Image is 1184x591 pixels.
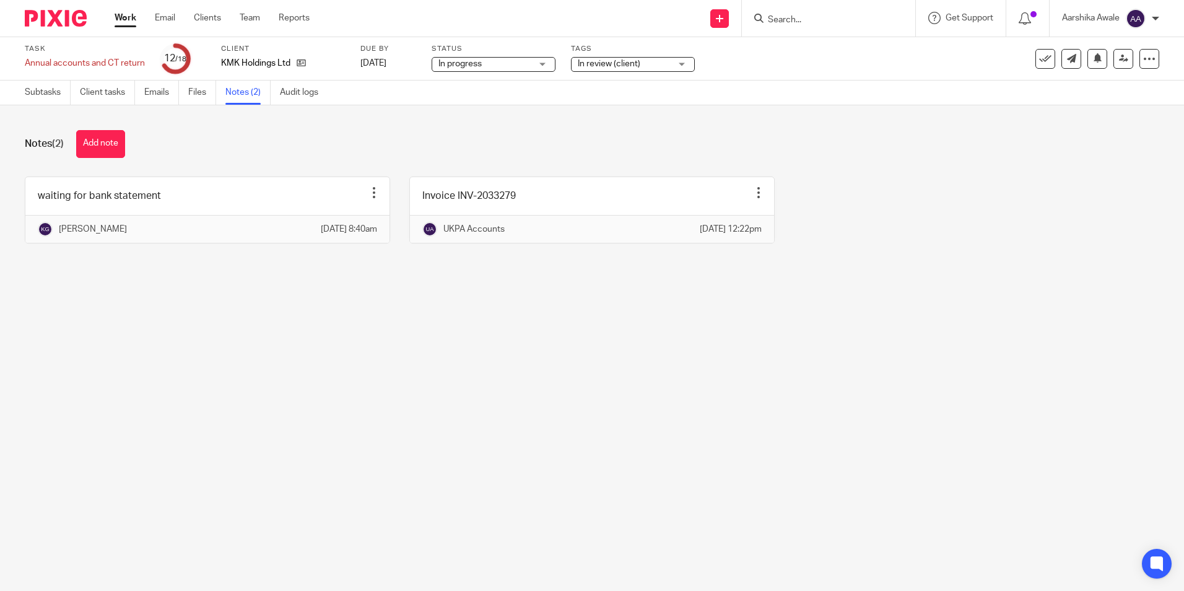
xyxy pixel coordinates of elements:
span: Get Support [946,14,993,22]
a: Reports [279,12,310,24]
img: svg%3E [38,222,53,237]
a: Notes (2) [225,81,271,105]
button: Add note [76,130,125,158]
span: In progress [438,59,482,68]
label: Client [221,44,345,54]
img: Pixie [25,10,87,27]
a: Work [115,12,136,24]
a: Audit logs [280,81,328,105]
p: Aarshika Awale [1062,12,1120,24]
a: Client tasks [80,81,135,105]
a: Clients [194,12,221,24]
a: Subtasks [25,81,71,105]
label: Task [25,44,145,54]
label: Status [432,44,555,54]
a: Emails [144,81,179,105]
span: In review (client) [578,59,640,68]
span: (2) [52,139,64,149]
span: [DATE] [360,59,386,68]
img: svg%3E [1126,9,1146,28]
a: Email [155,12,175,24]
a: Team [240,12,260,24]
img: svg%3E [422,222,437,237]
input: Search [767,15,878,26]
h1: Notes [25,138,64,151]
small: /18 [175,56,186,63]
p: UKPA Accounts [443,223,505,235]
label: Due by [360,44,416,54]
p: KMK Holdings Ltd [221,57,290,69]
p: [DATE] 8:40am [321,223,377,235]
label: Tags [571,44,695,54]
p: [PERSON_NAME] [59,223,127,235]
div: 12 [164,51,186,66]
a: Files [188,81,216,105]
div: Annual accounts and CT return [25,57,145,69]
p: [DATE] 12:22pm [700,223,762,235]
